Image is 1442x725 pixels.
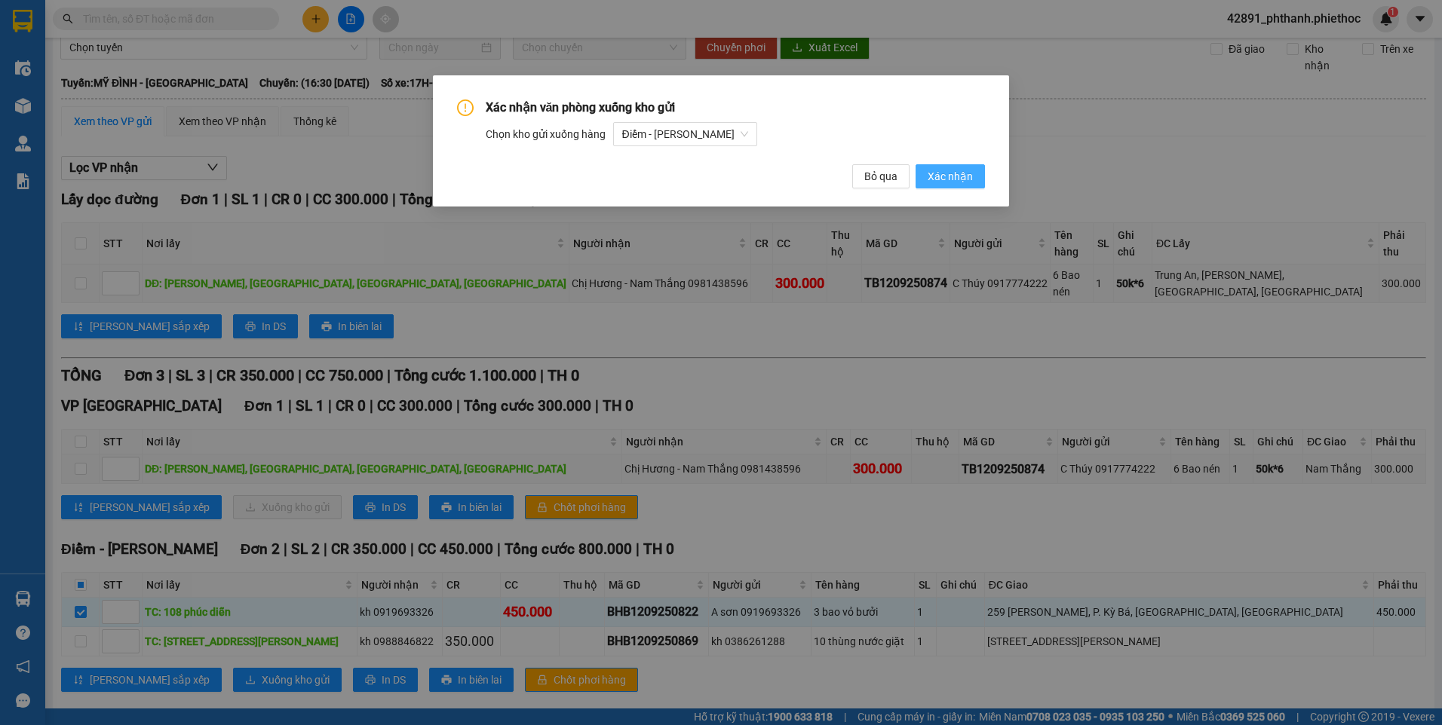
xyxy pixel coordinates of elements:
div: Chọn kho gửi xuống hàng [486,122,986,146]
button: Xác nhận [916,164,985,188]
span: Xác nhận [928,168,973,185]
span: Xác nhận văn phòng xuống kho gửi [486,100,676,115]
span: Bỏ qua [864,168,897,185]
button: Bỏ qua [852,164,910,188]
span: exclamation-circle [457,99,474,116]
span: Điểm - Bùi Huy Bích [622,123,748,145]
